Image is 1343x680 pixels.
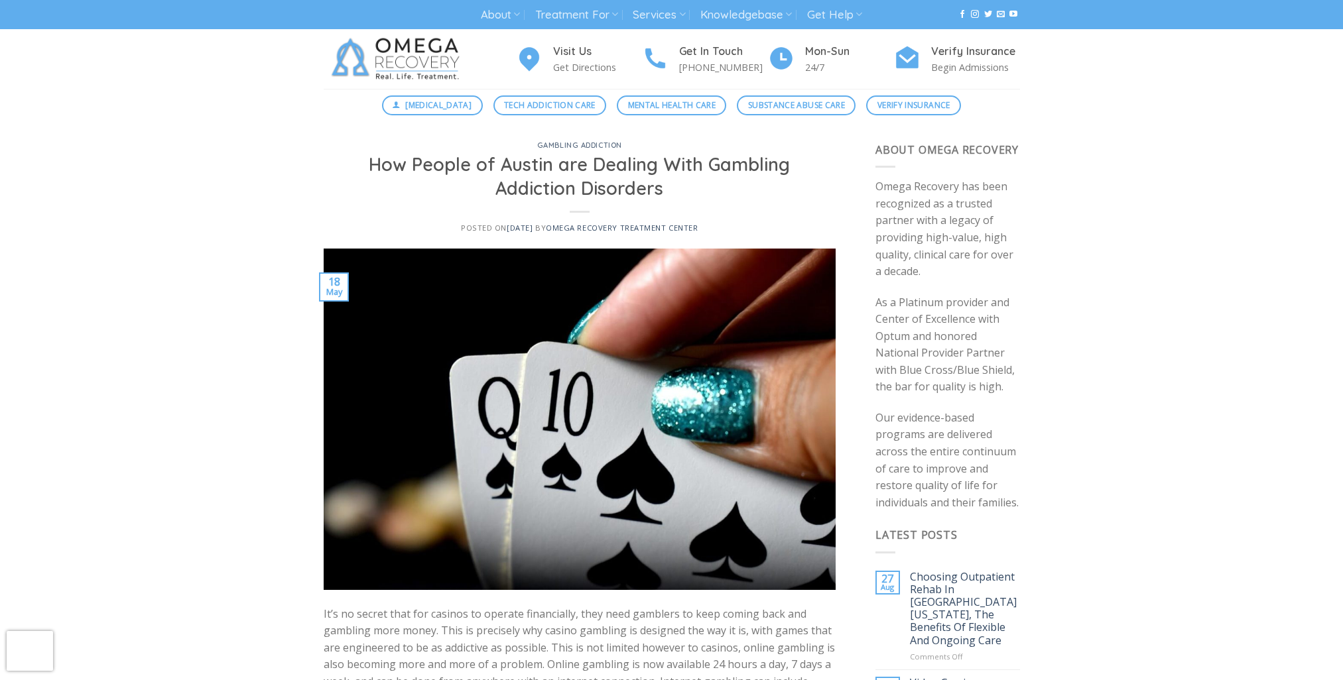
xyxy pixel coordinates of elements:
a: Treatment For [535,3,618,27]
h4: Mon-Sun [805,43,894,60]
p: [PHONE_NUMBER] [679,60,768,75]
a: Mental Health Care [617,95,726,115]
span: [MEDICAL_DATA] [405,99,472,111]
a: Follow on Twitter [984,10,992,19]
p: Omega Recovery has been recognized as a trusted partner with a legacy of providing high-value, hi... [875,178,1020,280]
a: Omega Recovery Treatment Center [546,223,698,233]
a: [DATE] [507,223,533,233]
span: About Omega Recovery [875,142,1019,157]
h1: How People of Austin are Dealing With Gambling Addiction Disorders [340,153,820,200]
a: Gambling Addiction [537,141,622,150]
a: Follow on Facebook [958,10,966,19]
span: Mental Health Care [628,99,716,111]
span: by [535,223,698,233]
h4: Get In Touch [679,43,768,60]
a: About [481,3,520,27]
p: Begin Admissions [931,60,1020,75]
a: Get In Touch [PHONE_NUMBER] [642,43,768,76]
p: As a Platinum provider and Center of Excellence with Optum and honored National Provider Partner ... [875,294,1020,396]
a: Send us an email [997,10,1005,19]
p: Our evidence-based programs are delivered across the entire continuum of care to improve and rest... [875,410,1020,512]
a: Choosing Outpatient Rehab In [GEOGRAPHIC_DATA] [US_STATE], The Benefits Of Flexible And Ongoing Care [910,571,1020,647]
p: 24/7 [805,60,894,75]
h4: Verify Insurance [931,43,1020,60]
a: Visit Us Get Directions [516,43,642,76]
span: Posted on [461,223,533,233]
a: Get Help [807,3,862,27]
a: Verify Insurance [866,95,961,115]
a: Knowledgebase [700,3,792,27]
a: Services [633,3,685,27]
a: [MEDICAL_DATA] [382,95,483,115]
a: Verify Insurance Begin Admissions [894,43,1020,76]
iframe: reCAPTCHA [7,631,53,671]
h4: Visit Us [553,43,642,60]
span: Verify Insurance [877,99,950,111]
a: Follow on YouTube [1009,10,1017,19]
a: Substance Abuse Care [737,95,856,115]
span: Substance Abuse Care [748,99,845,111]
span: Tech Addiction Care [504,99,596,111]
span: Comments Off [910,652,963,661]
p: Get Directions [553,60,642,75]
span: Latest Posts [875,528,958,542]
a: Tech Addiction Care [493,95,607,115]
a: Follow on Instagram [971,10,979,19]
img: Omega Recovery [324,29,473,89]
